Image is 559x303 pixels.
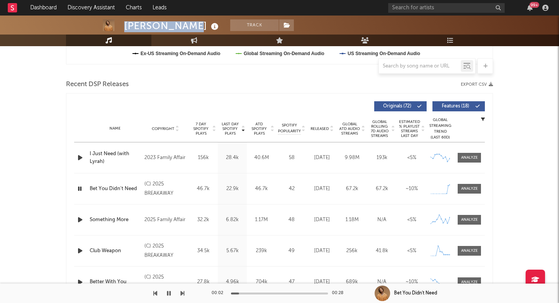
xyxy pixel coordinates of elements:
div: 32.2k [191,216,216,224]
div: 22.9k [220,185,245,193]
a: Something More [90,216,141,224]
div: 239k [249,247,274,255]
div: 99 + [529,2,539,8]
div: [DATE] [309,278,335,286]
div: 2025 Family Affair [144,215,187,225]
span: ATD Spotify Plays [249,122,269,136]
div: 00:28 [332,289,347,298]
span: Estimated % Playlist Streams Last Day [399,119,420,138]
div: 49 [278,247,305,255]
button: Track [230,19,279,31]
span: Released [311,126,329,131]
span: Last Day Spotify Plays [220,122,240,136]
div: 40.6M [249,154,274,162]
div: 00:02 [212,289,227,298]
span: Recent DSP Releases [66,80,129,89]
div: 48 [278,216,305,224]
div: 67.2k [369,185,395,193]
button: Features(18) [432,101,485,111]
div: 5.67k [220,247,245,255]
div: 689k [339,278,365,286]
div: 4.96k [220,278,245,286]
text: Ex-US Streaming On-Demand Audio [141,51,220,56]
div: 6.82k [220,216,245,224]
span: 7 Day Spotify Plays [191,122,211,136]
input: Search for artists [388,3,505,13]
div: 156k [191,154,216,162]
div: 704k [249,278,274,286]
a: Bet You Didn't Need [90,185,141,193]
div: 46.7k [191,185,216,193]
div: 193k [369,154,395,162]
span: Originals ( 72 ) [379,104,415,109]
div: N/A [369,278,395,286]
div: 28.4k [220,154,245,162]
div: (C) 2025 BREAKAWAY [144,273,187,291]
div: 42 [278,185,305,193]
div: 41.8k [369,247,395,255]
div: 46.7k [249,185,274,193]
button: 99+ [527,5,533,11]
a: I Just Need (with Lyrah) [90,150,141,165]
div: [PERSON_NAME] [124,19,220,32]
div: Global Streaming Trend (Last 60D) [429,117,452,140]
div: 47 [278,278,305,286]
div: 27.8k [191,278,216,286]
div: <5% [399,216,425,224]
div: <5% [399,154,425,162]
div: 67.2k [339,185,365,193]
span: Global ATD Audio Streams [339,122,360,136]
div: 58 [278,154,305,162]
div: ~ 10 % [399,278,425,286]
div: N/A [369,216,395,224]
div: 256k [339,247,365,255]
div: 2023 Family Affair [144,153,187,163]
div: Bet You Didn't Need [394,290,437,297]
div: [DATE] [309,216,335,224]
div: (C) 2025 BREAKAWAY [144,180,187,198]
span: Global Rolling 7D Audio Streams [369,119,390,138]
text: Global Streaming On-Demand Audio [244,51,325,56]
span: Features ( 18 ) [437,104,473,109]
span: Spotify Popularity [278,123,301,134]
div: [DATE] [309,185,335,193]
div: (C) 2025 BREAKAWAY [144,242,187,260]
div: 34.5k [191,247,216,255]
text: US Streaming On-Demand Audio [347,51,420,56]
div: [DATE] [309,154,335,162]
a: Club Weapon [90,247,141,255]
div: <5% [399,247,425,255]
div: Name [90,126,141,132]
button: Export CSV [461,82,493,87]
div: 1.18M [339,216,365,224]
div: ~ 10 % [399,185,425,193]
div: 1.17M [249,216,274,224]
input: Search by song name or URL [379,63,461,69]
a: Better With You [90,278,141,286]
span: Copyright [152,126,174,131]
button: Originals(72) [374,101,427,111]
div: 9.98M [339,154,365,162]
div: [DATE] [309,247,335,255]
